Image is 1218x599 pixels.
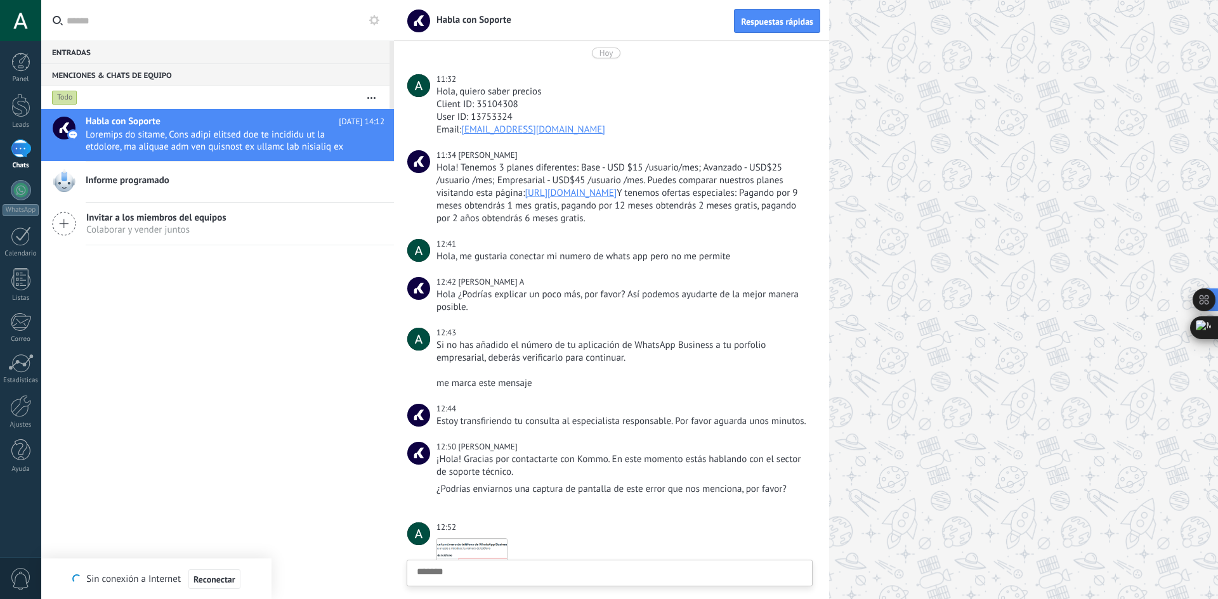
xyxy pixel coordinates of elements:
[3,121,39,129] div: Leads
[86,224,226,236] span: Colaborar y vender juntos
[52,90,77,105] div: Todo
[3,335,39,344] div: Correo
[436,288,809,314] div: Hola ¿Podrías explicar un poco más, por favor? Así podemos ayudarte de la mejor manera posible.
[436,453,809,479] div: ¡Hola! Gracias por contactarte con Kommo. En este momento estás hablando con el sector de soporte...
[458,150,517,160] span: Ezequiel D.
[339,115,384,128] span: [DATE] 14:12
[41,109,394,161] a: Habla con Soporte [DATE] 14:12 Loremips do sitame, Cons adipi elitsed doe te incididu ut la etdol...
[436,98,809,111] div: Client ID: 35104308
[436,276,458,288] div: 12:42
[407,442,430,465] span: Christian S.
[461,124,605,136] a: [EMAIL_ADDRESS][DOMAIN_NAME]
[86,212,226,224] span: Invitar a los miembros del equipos
[436,250,809,263] div: Hola, me gustaria conectar mi numero de whats app pero no me permite
[3,421,39,429] div: Ajustes
[436,415,809,428] div: Estoy transfiriendo tu consulta al especialista responsable. Por favor aguarda unos minutos.
[3,465,39,473] div: Ayuda
[436,377,809,390] div: me marca este mensaje
[3,204,39,216] div: WhatsApp
[3,377,39,385] div: Estadísticas
[407,522,430,545] span: Actuary Hunters
[436,124,809,136] div: Email:
[741,17,813,26] span: Respuestas rápidas
[3,75,39,84] div: Panel
[599,48,613,58] div: Hoy
[436,162,809,225] div: Hola! Tenemos 3 planes diferentes: Base - USD $15 /usuario/mes; Avanzado - USD$25 /usuario /mes; ...
[72,569,240,589] div: Sin conexión a Internet
[436,238,458,250] div: 12:41
[41,162,394,202] a: Informe programado
[436,483,809,496] div: ¿Podrías enviarnos una captura de pantalla de este error que nos menciona, por favor?
[436,339,809,364] div: Si no has añadido el número de tu aplicación de WhatsApp Business a tu porfolio empresarial, debe...
[734,9,820,33] button: Respuestas rápidas
[407,74,430,97] span: Actuary Hunters
[436,149,458,162] div: 11:34
[407,404,430,427] span: Habla con Soporte
[436,111,809,124] div: User ID: 13753324
[436,403,458,415] div: 12:44
[3,162,39,170] div: Chats
[407,328,430,351] span: Actuary Hunters
[458,276,524,287] span: Micaela A
[3,250,39,258] div: Calendario
[436,441,458,453] div: 12:50
[407,277,430,300] span: Micaela A
[458,441,517,452] span: Christian S.
[188,569,240,589] button: Reconectar
[41,41,390,63] div: Entradas
[86,129,360,153] span: Loremips do sitame, Cons adipi elitsed doe te incididu ut la etdolore, ma aliquae adm ven quisnos...
[429,14,511,26] span: Habla con Soporte
[525,187,617,199] a: [URL][DOMAIN_NAME]
[86,115,160,128] span: Habla con Soporte
[436,326,458,339] div: 12:43
[436,73,458,86] div: 11:32
[358,86,385,109] button: Más
[436,521,458,534] div: 12:52
[407,150,430,173] span: Ezequiel D.
[436,86,809,98] div: Hola, quiero saber precios
[193,575,235,584] span: Reconectar
[407,239,430,262] span: Actuary Hunters
[86,174,169,187] span: Informe programado
[3,294,39,302] div: Listas
[41,63,390,86] div: Menciones & Chats de equipo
